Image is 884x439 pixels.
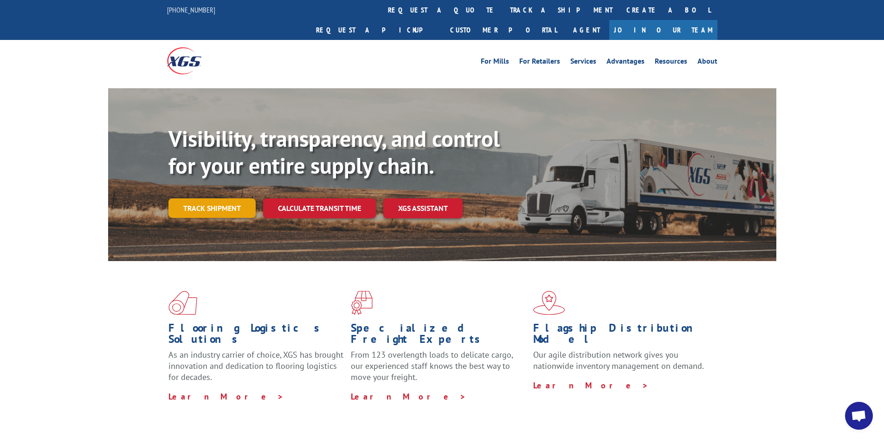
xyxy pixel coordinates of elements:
[351,322,526,349] h1: Specialized Freight Experts
[443,20,564,40] a: Customer Portal
[168,322,344,349] h1: Flooring Logistics Solutions
[168,349,343,382] span: As an industry carrier of choice, XGS has brought innovation and dedication to flooring logistics...
[607,58,645,68] a: Advantages
[564,20,609,40] a: Agent
[845,402,873,430] div: Open chat
[383,198,463,218] a: XGS ASSISTANT
[481,58,509,68] a: For Mills
[351,291,373,315] img: xgs-icon-focused-on-flooring-red
[351,391,466,402] a: Learn More >
[351,349,526,391] p: From 123 overlength loads to delicate cargo, our experienced staff knows the best way to move you...
[655,58,687,68] a: Resources
[168,124,500,180] b: Visibility, transparency, and control for your entire supply chain.
[570,58,596,68] a: Services
[168,198,256,218] a: Track shipment
[168,291,197,315] img: xgs-icon-total-supply-chain-intelligence-red
[519,58,560,68] a: For Retailers
[609,20,717,40] a: Join Our Team
[309,20,443,40] a: Request a pickup
[533,349,704,371] span: Our agile distribution network gives you nationwide inventory management on demand.
[167,5,215,14] a: [PHONE_NUMBER]
[263,198,376,218] a: Calculate transit time
[533,380,649,391] a: Learn More >
[533,291,565,315] img: xgs-icon-flagship-distribution-model-red
[533,322,709,349] h1: Flagship Distribution Model
[168,391,284,402] a: Learn More >
[697,58,717,68] a: About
